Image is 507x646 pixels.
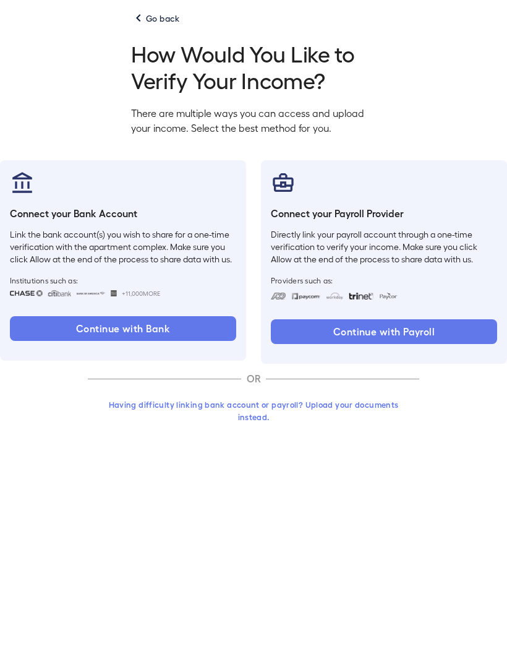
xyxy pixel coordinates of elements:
[88,394,419,428] button: Having difficulty linking bank account or payroll? Upload your documents instead.
[349,293,373,300] img: trinet.svg
[241,372,266,387] p: OR
[76,291,106,297] img: bankOfAmerica.svg
[131,7,180,30] button: Go back
[122,289,160,299] span: +11,000 More
[271,207,497,222] h6: Connect your Payroll Provider
[10,291,43,297] img: chase.svg
[271,276,497,286] span: Providers such as:
[10,276,236,286] span: Institutions such as:
[271,320,497,345] button: Continue with Payroll
[131,40,376,95] h2: How Would You Like to Verify Your Income?
[10,207,236,222] h6: Connect your Bank Account
[378,293,398,300] img: paycon.svg
[271,293,286,300] img: adp.svg
[131,106,376,136] p: There are multiple ways you can access and upload your income. Select the best method for you.
[48,291,71,297] img: citibank.svg
[271,171,296,196] img: payrollProvider.svg
[271,229,497,266] p: Directly link your payroll account through a one-time verification to verify your income. Make su...
[10,317,236,342] button: Continue with Bank
[326,293,344,300] img: workday.svg
[111,291,117,297] img: wellsfargo.svg
[10,171,35,196] img: bankAccount.svg
[10,229,236,266] p: Link the bank account(s) you wish to share for a one-time verification with the apartment complex...
[291,293,321,300] img: paycom.svg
